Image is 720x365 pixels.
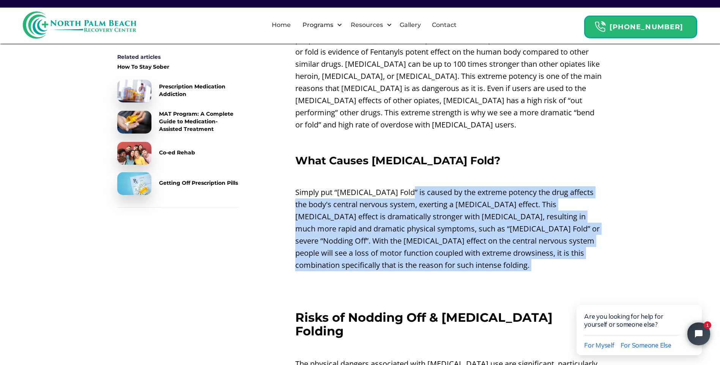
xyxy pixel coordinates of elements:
a: Co-ed Rehab [117,142,239,165]
div: Prescription Medication Addiction [159,83,239,98]
strong: Risks of Nodding Off & [MEDICAL_DATA] Folding [295,310,553,338]
div: Related articles [117,53,239,61]
strong: What Causes [MEDICAL_DATA] Fold? [295,154,500,167]
div: Resources [349,20,385,30]
div: Resources [344,13,394,37]
p: ‍ [295,275,603,287]
div: Programs [296,13,344,37]
a: Header Calendar Icons[PHONE_NUMBER] [584,12,697,38]
p: ‍ [295,342,603,354]
div: Programs [301,20,335,30]
p: “[MEDICAL_DATA] Fold” describes the much more dramatic bending that occurs when people take [MEDI... [295,22,603,131]
p: ‍ [295,170,603,182]
p: ‍ [295,291,603,303]
p: Simply put “[MEDICAL_DATA] Fold” is caused by the extreme potency the drug affects the body's cen... [295,186,603,271]
strong: [PHONE_NUMBER] [610,23,683,31]
a: MAT Program: A Complete Guide to Medication-Assisted Treatment [117,110,239,134]
div: MAT Program: A Complete Guide to Medication-Assisted Treatment [159,110,239,133]
a: Prescription Medication Addiction [117,80,239,102]
a: Contact [427,13,461,37]
div: How To Stay Sober [117,63,169,71]
iframe: Tidio Chat [561,281,720,365]
div: Co-ed Rehab [159,149,195,156]
a: How To Stay Sober [117,63,239,72]
p: ‍ [295,135,603,147]
div: Getting Off Prescription Pills [159,179,238,187]
a: Getting Off Prescription Pills [117,172,239,195]
img: Header Calendar Icons [594,21,606,33]
a: Home [267,13,295,37]
a: Gallery [395,13,425,37]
